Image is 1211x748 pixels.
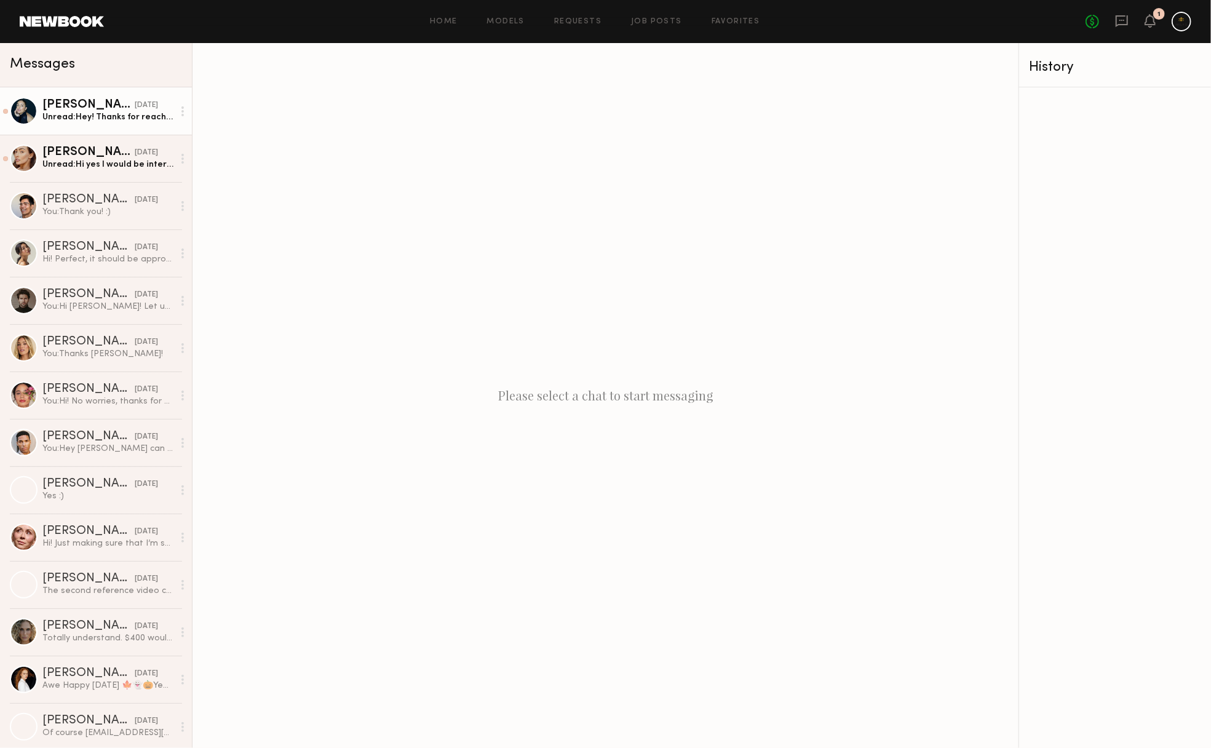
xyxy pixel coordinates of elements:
div: [DATE] [135,384,158,396]
div: [PERSON_NAME] [42,431,135,443]
div: You: Thank you! :) [42,206,173,218]
div: Hi! Just making sure that I’m sending raw files for you to edit? I don’t do editing or add anythi... [42,538,173,549]
div: [PERSON_NAME] [42,288,135,301]
div: [DATE] [135,194,158,206]
div: 1 [1157,11,1161,18]
div: Unread: Hey! Thanks for reaching out! Would love to do it. What would be needed as far as the con... [42,111,173,123]
div: [DATE] [135,431,158,443]
div: [PERSON_NAME] [42,241,135,253]
a: Models [487,18,525,26]
div: [DATE] [135,336,158,348]
div: Totally understand. $400 would be my lowest for a reel. I’d be willing to drop 30 day paid ad to ... [42,632,173,644]
div: [DATE] [135,621,158,632]
a: Home [430,18,458,26]
div: [PERSON_NAME] [42,99,135,111]
div: [DATE] [135,668,158,680]
div: Please select a chat to start messaging [193,43,1018,748]
div: Unread: Hi yes I would be interested! [42,159,173,170]
div: [DATE] [135,100,158,111]
a: Requests [554,18,602,26]
div: [DATE] [135,242,158,253]
div: You: Hi [PERSON_NAME]! Let us know if you're interested! [42,301,173,312]
div: [DATE] [135,715,158,727]
div: [PERSON_NAME] [42,620,135,632]
div: [DATE] [135,526,158,538]
div: You: Hi! No worries, thanks for getting back to us! [42,396,173,407]
span: Messages [10,57,75,71]
div: Of course [EMAIL_ADDRESS][DOMAIN_NAME] I have brown hair. It’s slightly wavy and quite thick. [42,727,173,739]
div: History [1029,60,1201,74]
div: [DATE] [135,147,158,159]
div: [PERSON_NAME] [42,715,135,727]
div: [PERSON_NAME] [42,383,135,396]
div: [PERSON_NAME] [42,336,135,348]
a: Favorites [712,18,760,26]
div: Awe Happy [DATE] 🍁👻🎃Yep that works! Typically for 90 days usage I just do 30% so $150 20% for 60 ... [42,680,173,691]
div: [PERSON_NAME] [42,573,135,585]
div: The second reference video can work at a $300 rate, provided it doesn’t require showing hair wash... [42,585,173,597]
div: You: Thanks [PERSON_NAME]! [42,348,173,360]
div: [PERSON_NAME] [42,194,135,206]
div: [PERSON_NAME] [42,478,135,490]
div: [PERSON_NAME] [42,667,135,680]
a: Job Posts [631,18,682,26]
div: [PERSON_NAME] [42,525,135,538]
div: [PERSON_NAME] [42,146,135,159]
div: [DATE] [135,289,158,301]
div: Yes :) [42,490,173,502]
div: You: Hey [PERSON_NAME] can you please respond? We paid you and didn't receive the final asset. [42,443,173,455]
div: [DATE] [135,479,158,490]
div: [DATE] [135,573,158,585]
div: Hi! Perfect, it should be approved (: [42,253,173,265]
